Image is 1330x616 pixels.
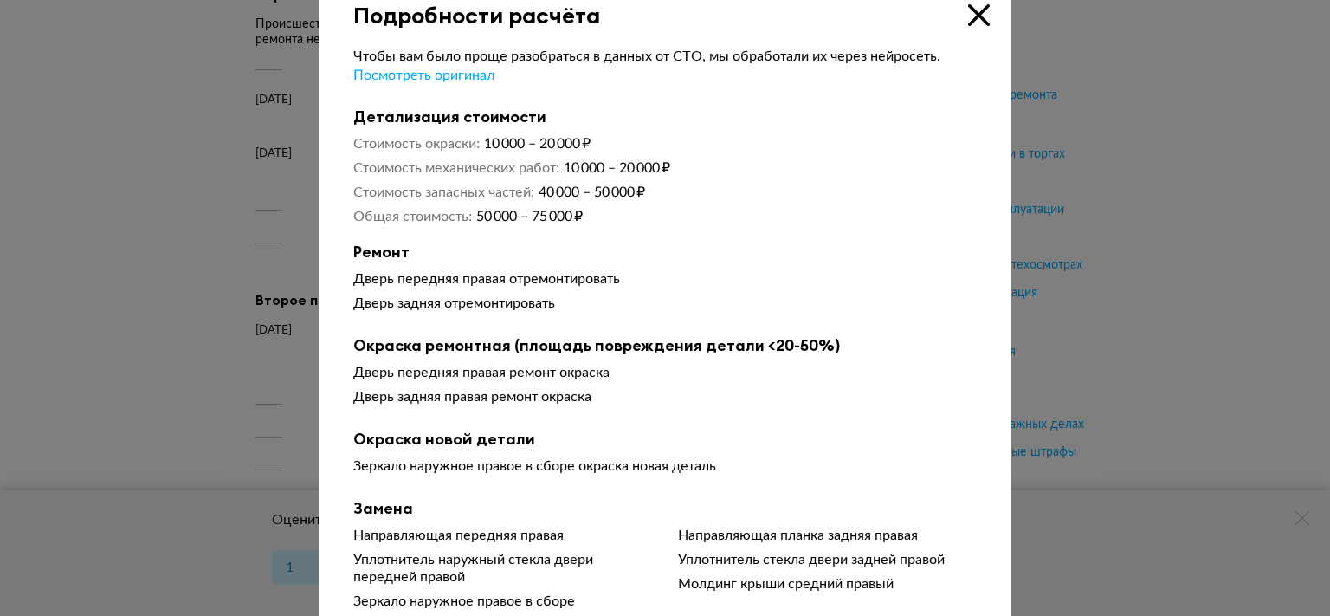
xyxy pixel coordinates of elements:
[476,210,583,224] span: 50 000 – 75 000 ₽
[353,593,652,610] div: Зеркало наружное правое в сборе
[353,457,977,475] div: Зеркало наружное правое в сборе окраска новая деталь
[353,295,977,312] div: Дверь задняя отремонтировать
[353,49,940,63] span: Чтобы вам было проще разобраться в данных от СТО, мы обработали их через нейросеть.
[353,551,652,586] div: Уплотнитель наружный стекла двери передней правой
[353,364,977,381] div: Дверь передняя правая ремонт окраска
[353,184,534,201] dt: Стоимость запасных частей
[678,551,977,568] div: Уплотнитель стекла двери задней правой
[353,430,977,449] b: Окраска новой детали
[353,208,472,225] dt: Общая стоимость
[353,270,977,288] div: Дверь передняя правая отремонтировать
[353,159,559,177] dt: Стоимость механических работ
[353,107,977,126] b: Детализация стоимости
[678,527,977,544] div: Направляющая планка задняя правая
[353,135,480,152] dt: Стоимость окраски
[353,388,977,405] div: Дверь задняя правая ремонт окраска
[539,185,645,199] span: 40 000 – 50 000 ₽
[678,575,977,593] div: Молдинг крыши средний правый
[564,161,670,175] span: 10 000 – 20 000 ₽
[484,137,591,151] span: 10 000 – 20 000 ₽
[353,243,977,262] b: Ремонт
[353,68,494,82] span: Посмотреть оригинал
[353,499,977,518] b: Замена
[353,336,977,355] b: Окраска ремонтная (площадь повреждения детали <20-50%)
[353,527,652,544] div: Направляющая передняя правая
